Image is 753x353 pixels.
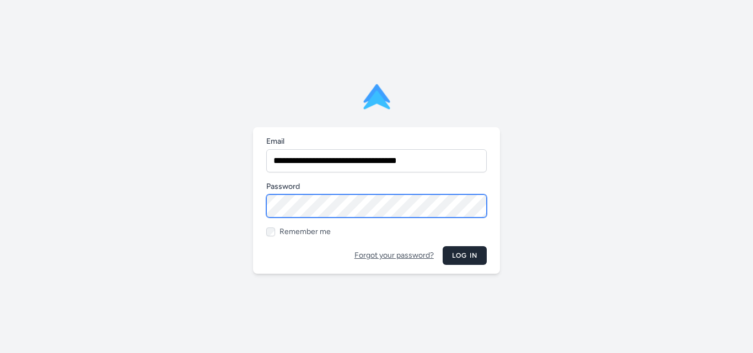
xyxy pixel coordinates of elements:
img: logo.png [359,79,394,114]
span: Email [266,137,284,146]
button: Log in [443,246,487,265]
span: Remember me [279,226,331,237]
span: Password [266,182,300,191]
input: Remember me [266,227,275,236]
a: Forgot your password? [354,250,434,261]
